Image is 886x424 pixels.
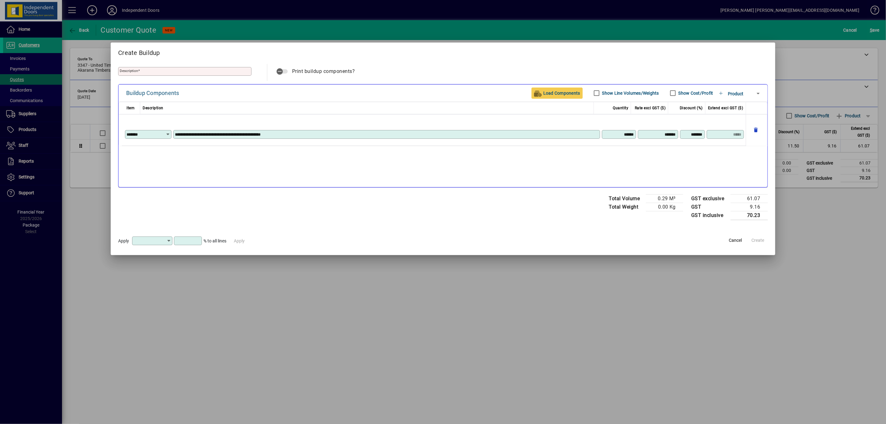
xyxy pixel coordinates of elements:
button: Cancel [726,235,746,246]
span: Description [143,104,163,112]
span: Quantity [613,104,628,112]
td: 0.00 Kg [646,203,683,211]
td: Total Volume [606,194,646,203]
td: 61.07 [731,194,768,203]
td: GST [688,203,731,211]
td: 9.16 [731,203,768,211]
span: Cancel [729,237,742,244]
h2: Create Buildup [111,43,775,61]
span: Create [751,237,764,244]
span: Rate excl GST ($) [635,104,666,112]
span: Product [728,91,744,96]
label: Show Cost/Profit [677,90,713,96]
button: Load Components [532,88,582,99]
td: 0.29 M³ [646,194,683,203]
label: Show Line Volumes/Weights [601,90,659,96]
mat-label: Description [120,69,138,73]
button: Create [748,235,768,246]
span: Load Components [534,88,580,98]
td: GST inclusive [688,211,731,220]
td: Total Weight [606,203,646,211]
span: % to all lines [203,238,226,243]
div: Buildup Components [126,88,179,98]
span: Apply [118,238,129,243]
span: Item [127,104,135,112]
span: Extend excl GST ($) [708,104,743,112]
td: 70.23 [731,211,768,220]
span: Print buildup components? [292,68,355,74]
td: GST exclusive [688,194,731,203]
span: Discount (%) [680,104,703,112]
